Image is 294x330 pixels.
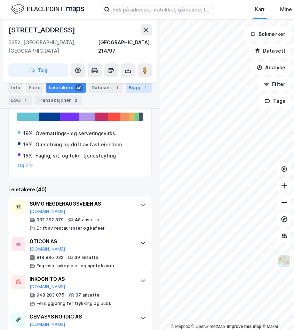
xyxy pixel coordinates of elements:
div: INKOGNITO AS [30,275,133,283]
div: Faglig, vit. og tekn. tjenesteyting [35,152,116,160]
img: logo.f888ab2527a4732fd821a326f86c7f29.svg [11,3,84,15]
div: 818 885 032 [37,255,63,260]
div: Overnattings- og serveringsvirks. [35,129,117,138]
div: CEMASYS NORDIC AS [30,313,133,321]
div: 40 [75,84,83,91]
button: Datasett [249,44,291,58]
button: Tag [8,63,68,77]
div: Leietakere (40) [8,185,152,194]
div: Engrosh. sykepleie- og apotekvarer [37,263,115,269]
button: Analyse [251,61,291,75]
button: Filter [258,77,291,91]
input: Søk på adresse, matrikkel, gårdeiere, leietakere eller personer [110,4,214,15]
div: Drift av restauranter og kafeer [37,225,105,231]
div: 48 ansatte [75,217,99,223]
button: [DOMAIN_NAME] [30,246,65,252]
div: Info [8,83,23,93]
div: SUMO HEGDEHAUGSVEIEN AS [30,200,133,208]
button: Bokmerker [244,27,291,41]
button: Tags [259,94,291,108]
iframe: Chat Widget [259,297,294,330]
div: 16% [23,152,33,160]
div: 932 392 879 [37,217,64,223]
a: OpenStreetMap [191,324,225,329]
div: 1 [142,84,149,91]
div: Bygg [126,83,152,93]
button: Og 7 til [18,163,34,168]
div: ESG [8,95,32,105]
a: Mapbox [171,324,190,329]
div: Omsetning og drift av fast eiendom [35,140,122,149]
div: 0352, [GEOGRAPHIC_DATA], [GEOGRAPHIC_DATA] [8,38,98,55]
div: Datasett [89,83,123,93]
div: 39 ansatte [74,255,98,260]
button: [DOMAIN_NAME] [30,209,65,214]
a: Improve this map [227,324,261,329]
div: Eiere [26,83,43,93]
div: Kart [255,5,265,14]
img: Z [278,254,291,268]
div: Leietakere [46,83,86,93]
button: [DOMAIN_NAME] [30,322,65,327]
div: Kontrollprogram for chat [259,297,294,330]
div: 37 ansatte [76,292,100,298]
button: [DOMAIN_NAME] [30,284,65,290]
div: 1 [22,97,29,104]
div: [STREET_ADDRESS] [8,24,77,36]
div: OTICON AS [30,237,133,246]
div: Ferdiggjøring før trykking og publ. [37,301,111,306]
div: [GEOGRAPHIC_DATA], 214/97 [98,38,152,55]
div: 2 [72,97,79,104]
div: 1 [113,84,120,91]
div: 19% [23,129,33,138]
div: Transaksjoner [34,95,82,105]
div: 948 283 875 [37,292,64,298]
div: 18% [23,140,33,149]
